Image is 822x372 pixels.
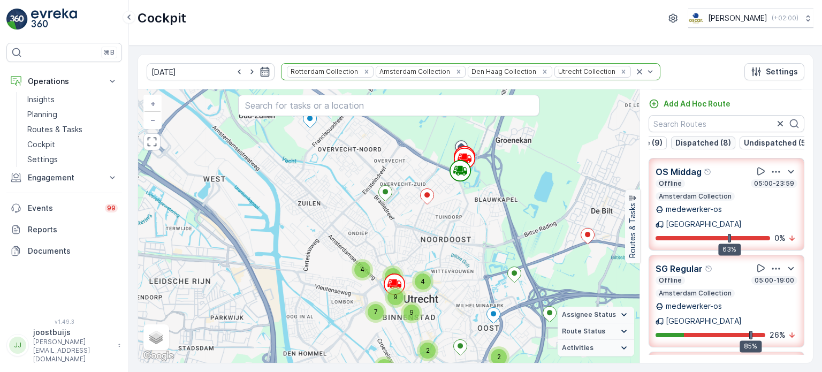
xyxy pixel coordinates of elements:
[618,67,629,76] div: Remove Utrecht Collection
[23,137,122,152] a: Cockpit
[107,204,116,212] p: 99
[361,67,372,76] div: Remove Rotterdam Collection
[9,337,26,354] div: JJ
[141,349,176,363] a: Open this area in Google Maps (opens a new window)
[417,340,438,361] div: 2
[238,95,539,116] input: Search for tasks or a location
[421,277,425,285] span: 4
[28,203,98,214] p: Events
[555,66,617,77] div: Utrecht Collection
[401,302,422,323] div: 9
[649,115,804,132] input: Search Routes
[740,136,813,149] button: Undispatched (5)
[27,109,57,120] p: Planning
[664,98,730,109] p: Add Ad Hoc Route
[558,307,634,323] summary: Assignee Status
[772,14,798,22] p: ( +02:00 )
[6,167,122,188] button: Engagement
[666,301,722,312] p: medewerker-os
[365,301,386,323] div: 7
[744,138,809,148] p: Undispatched (5)
[6,71,122,92] button: Operations
[468,66,538,77] div: Den Haag Collection
[718,244,741,255] div: 63%
[666,219,742,230] p: [GEOGRAPHIC_DATA]
[627,203,638,258] p: Routes & Tasks
[409,308,414,316] span: 9
[412,271,433,292] div: 4
[539,67,551,76] div: Remove Den Haag Collection
[23,92,122,107] a: Insights
[23,152,122,167] a: Settings
[352,259,373,280] div: 4
[558,340,634,356] summary: Activities
[658,289,733,298] p: Amsterdam Collection
[33,338,112,363] p: [PERSON_NAME][EMAIL_ADDRESS][DOMAIN_NAME]
[688,12,704,24] img: basis-logo_rgb2x.png
[28,246,118,256] p: Documents
[753,179,795,188] p: 05:00-23:59
[740,340,762,352] div: 85%
[6,9,28,30] img: logo
[666,204,722,215] p: medewerker-os
[144,96,161,112] a: Zoom In
[376,66,452,77] div: Amsterdam Collection
[23,107,122,122] a: Planning
[6,198,122,219] a: Events99
[6,327,122,363] button: JJjoostbuijs[PERSON_NAME][EMAIL_ADDRESS][DOMAIN_NAME]
[27,94,55,105] p: Insights
[666,316,742,327] p: [GEOGRAPHIC_DATA]
[391,272,395,280] span: 5
[23,122,122,137] a: Routes & Tasks
[144,325,168,349] a: Layers
[658,179,683,188] p: Offline
[558,323,634,340] summary: Route Status
[6,318,122,325] span: v 1.49.3
[382,265,404,287] div: 5
[688,9,813,28] button: [PERSON_NAME](+02:00)
[6,219,122,240] a: Reports
[360,265,364,274] span: 4
[27,139,55,150] p: Cockpit
[426,346,430,354] span: 2
[6,240,122,262] a: Documents
[147,63,275,80] input: dd/mm/yyyy
[287,66,360,77] div: Rotterdam Collection
[675,138,731,148] p: Dispatched (8)
[488,346,509,368] div: 2
[774,233,786,244] p: 0 %
[104,48,115,57] p: ⌘B
[656,165,702,178] p: OS Middag
[385,286,406,308] div: 9
[31,9,77,30] img: logo_light-DOdMpM7g.png
[374,308,378,316] span: 7
[766,66,798,77] p: Settings
[658,192,733,201] p: Amsterdam Collection
[649,98,730,109] a: Add Ad Hoc Route
[393,293,398,301] span: 9
[704,168,712,176] div: Help Tooltip Icon
[28,76,101,87] p: Operations
[28,172,101,183] p: Engagement
[656,262,703,275] p: SG Regular
[753,276,795,285] p: 05:00-19:00
[141,349,176,363] img: Google
[562,344,593,352] span: Activities
[28,224,118,235] p: Reports
[150,99,155,108] span: +
[144,112,161,128] a: Zoom Out
[705,264,713,273] div: Help Tooltip Icon
[744,63,804,80] button: Settings
[150,115,156,124] span: −
[658,276,683,285] p: Offline
[27,154,58,165] p: Settings
[453,67,465,76] div: Remove Amsterdam Collection
[770,330,786,340] p: 26 %
[33,327,112,338] p: joostbuijs
[138,10,186,27] p: Cockpit
[27,124,82,135] p: Routes & Tasks
[671,136,735,149] button: Dispatched (8)
[708,13,767,24] p: [PERSON_NAME]
[497,353,501,361] span: 2
[562,310,616,319] span: Assignee Status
